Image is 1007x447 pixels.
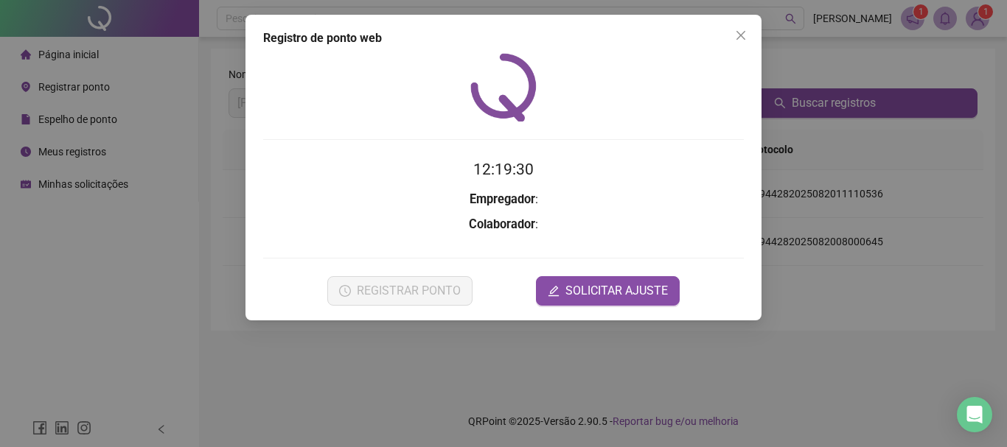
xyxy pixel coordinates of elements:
strong: Colaborador [469,217,535,231]
button: editSOLICITAR AJUSTE [536,276,680,306]
div: Registro de ponto web [263,29,744,47]
span: edit [548,285,560,297]
div: Open Intercom Messenger [957,397,992,432]
span: close [735,29,747,41]
strong: Empregador [470,192,535,206]
time: 12:19:30 [473,161,534,178]
span: SOLICITAR AJUSTE [565,282,668,300]
button: REGISTRAR PONTO [327,276,473,306]
button: Close [729,24,753,47]
img: QRPoint [470,53,537,122]
h3: : [263,190,744,209]
h3: : [263,215,744,234]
